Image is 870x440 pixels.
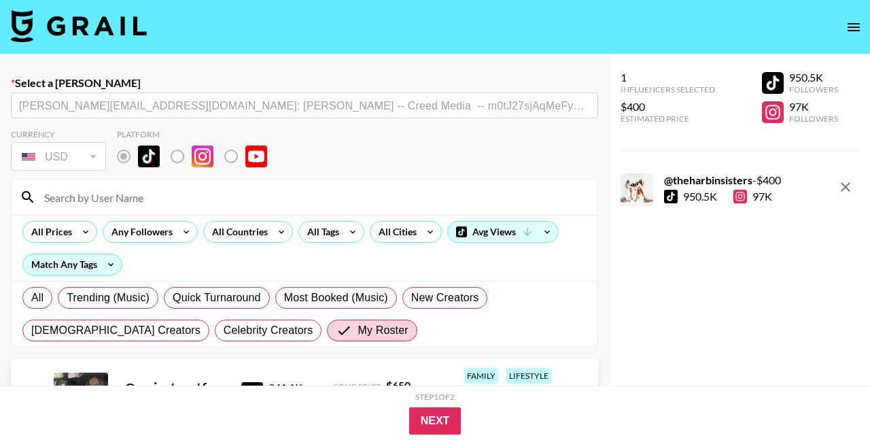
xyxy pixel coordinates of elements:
div: All Cities [370,222,419,242]
span: All [31,290,43,306]
div: Estimated Price [621,114,715,124]
div: All Tags [299,222,342,242]
div: Remove selected talent to change platforms [117,142,278,171]
div: USD [14,145,103,169]
div: Step 1 of 2 [415,392,455,402]
div: $400 [621,100,715,114]
div: Influencers Selected [621,84,715,95]
img: TikTok [241,382,263,404]
div: Any Followers [103,222,175,242]
div: Avg Views [448,222,558,242]
span: [DEMOGRAPHIC_DATA] Creators [31,322,201,339]
div: Platform [117,129,278,139]
div: Followers [789,84,838,95]
span: New Creators [411,290,479,306]
div: All Prices [23,222,75,242]
div: 1 [621,71,715,84]
span: Quick Turnaround [173,290,261,306]
div: 950.5K [789,71,838,84]
img: Instagram [192,146,213,167]
div: All Countries [204,222,271,242]
span: Celebrity Creators [224,322,313,339]
button: remove [832,173,859,201]
div: @ mainstreetfam [124,379,225,396]
img: TikTok [138,146,160,167]
div: family [464,368,498,384]
span: Song Price: [334,382,383,392]
input: Search by User Name [36,186,589,208]
strong: @ theharbinsisters [664,173,752,186]
button: open drawer [840,14,867,41]
div: - $ 400 [664,173,781,187]
div: 97K [789,100,838,114]
div: lifestyle [506,368,551,384]
div: Remove selected talent to change your currency [11,139,106,173]
strong: $ 650 [386,379,411,392]
img: Grail Talent [11,10,147,42]
div: 97K [733,190,772,203]
label: Select a [PERSON_NAME] [11,76,598,90]
span: Trending (Music) [67,290,150,306]
div: Match Any Tags [23,254,122,275]
div: 950.5K [683,190,717,203]
div: Followers [789,114,838,124]
span: Most Booked (Music) [284,290,388,306]
img: YouTube [245,146,267,167]
div: Currency [11,129,106,139]
button: Next [409,407,462,435]
span: My Roster [358,322,408,339]
div: 341.1K [268,381,317,394]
